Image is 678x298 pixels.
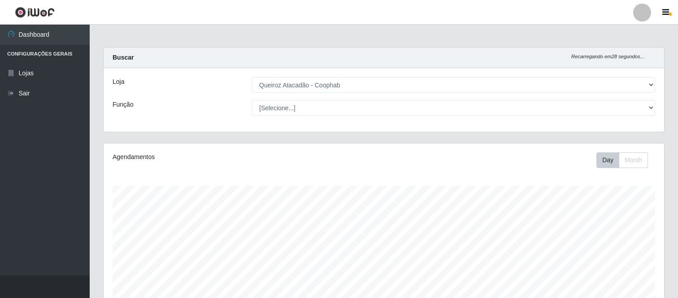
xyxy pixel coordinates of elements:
i: Recarregando em 28 segundos... [571,54,644,59]
div: First group [596,152,648,168]
button: Day [596,152,619,168]
div: Agendamentos [113,152,331,162]
label: Função [113,100,134,109]
img: CoreUI Logo [15,7,55,18]
button: Month [619,152,648,168]
label: Loja [113,77,124,86]
div: Toolbar with button groups [596,152,655,168]
strong: Buscar [113,54,134,61]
